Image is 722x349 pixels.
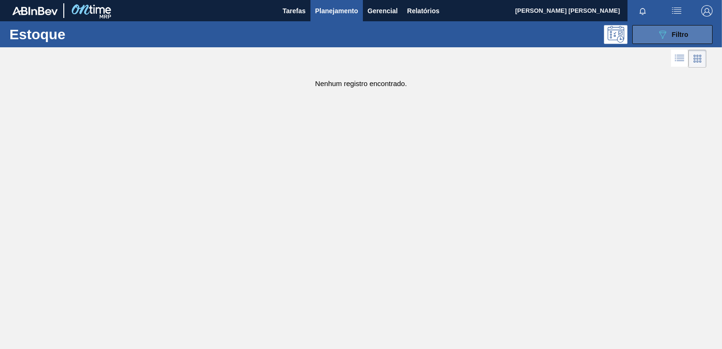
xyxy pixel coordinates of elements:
[627,4,658,17] button: Notificações
[368,5,398,17] span: Gerencial
[688,50,706,68] div: Visão em Cards
[283,5,306,17] span: Tarefas
[9,29,145,40] h1: Estoque
[632,25,713,44] button: Filtro
[407,5,439,17] span: Relatórios
[671,50,688,68] div: Visão em Lista
[672,31,688,38] span: Filtro
[604,25,627,44] div: Pogramando: nenhum usuário selecionado
[671,5,682,17] img: userActions
[12,7,58,15] img: TNhmsLtSVTkK8tSr43FrP2fwEKptu5GPRR3wAAAABJRU5ErkJggg==
[315,5,358,17] span: Planejamento
[701,5,713,17] img: Logout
